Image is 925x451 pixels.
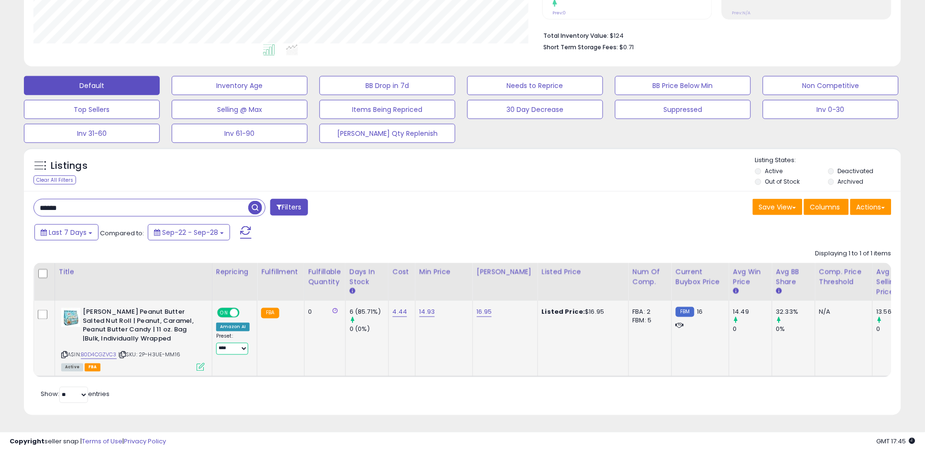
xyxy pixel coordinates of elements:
[765,177,800,186] label: Out of Stock
[815,249,892,258] div: Displaying 1 to 1 of 1 items
[82,437,122,446] a: Terms of Use
[819,308,865,317] div: N/A
[238,309,253,317] span: OFF
[732,10,751,16] small: Prev: N/A
[544,32,609,40] b: Total Inventory Value:
[419,267,469,277] div: Min Price
[261,308,279,319] small: FBA
[477,308,492,317] a: 16.95
[124,437,166,446] a: Privacy Policy
[319,124,455,143] button: [PERSON_NAME] Qty Replenish
[33,176,76,185] div: Clear All Filters
[393,308,407,317] a: 4.44
[261,267,300,277] div: Fulfillment
[308,308,338,317] div: 0
[10,437,44,446] strong: Copyright
[615,100,751,119] button: Suppressed
[81,351,117,359] a: B0D4CGZVC3
[350,267,385,287] div: Days In Stock
[850,199,892,215] button: Actions
[41,390,110,399] span: Show: entries
[172,76,308,95] button: Inventory Age
[393,267,411,277] div: Cost
[804,199,849,215] button: Columns
[542,308,585,317] b: Listed Price:
[49,228,87,237] span: Last 7 Days
[350,287,355,296] small: Days In Stock.
[542,308,621,317] div: $16.95
[877,267,912,297] div: Avg Selling Price
[733,308,772,317] div: 14.49
[877,308,915,317] div: 13.56
[877,437,915,446] span: 2025-10-6 17:45 GMT
[61,363,83,372] span: All listings currently available for purchase on Amazon
[270,199,308,216] button: Filters
[218,309,230,317] span: ON
[216,267,253,277] div: Repricing
[477,267,534,277] div: [PERSON_NAME]
[838,167,874,175] label: Deactivated
[620,43,634,52] span: $0.71
[733,325,772,334] div: 0
[633,317,664,325] div: FBM: 5
[172,100,308,119] button: Selling @ Max
[733,287,739,296] small: Avg Win Price.
[216,323,250,331] div: Amazon AI
[544,43,618,51] b: Short Term Storage Fees:
[24,100,160,119] button: Top Sellers
[24,124,160,143] button: Inv 31-60
[838,177,864,186] label: Archived
[24,76,160,95] button: Default
[419,308,435,317] a: 14.93
[765,167,783,175] label: Active
[162,228,218,237] span: Sep-22 - Sep-28
[85,363,101,372] span: FBA
[633,308,664,317] div: FBA: 2
[676,307,694,317] small: FBM
[59,267,208,277] div: Title
[753,199,803,215] button: Save View
[763,76,899,95] button: Non Competitive
[776,287,782,296] small: Avg BB Share.
[810,202,840,212] span: Columns
[776,325,815,334] div: 0%
[10,437,166,446] div: seller snap | |
[350,325,388,334] div: 0 (0%)
[350,308,388,317] div: 6 (85.71%)
[319,76,455,95] button: BB Drop in 7d
[34,224,99,241] button: Last 7 Days
[172,124,308,143] button: Inv 61-90
[216,333,250,354] div: Preset:
[633,267,668,287] div: Num of Comp.
[319,100,455,119] button: Items Being Repriced
[877,325,915,334] div: 0
[819,267,869,287] div: Comp. Price Threshold
[763,100,899,119] button: Inv 0-30
[100,229,144,238] span: Compared to:
[542,267,625,277] div: Listed Price
[148,224,230,241] button: Sep-22 - Sep-28
[776,267,811,287] div: Avg BB Share
[544,29,884,41] li: $124
[61,308,205,370] div: ASIN:
[697,308,703,317] span: 16
[467,100,603,119] button: 30 Day Decrease
[51,159,88,173] h5: Listings
[676,267,725,287] div: Current Buybox Price
[776,308,815,317] div: 32.33%
[83,308,199,346] b: [PERSON_NAME] Peanut Butter Salted Nut Roll | Peanut, Caramel, Peanut Butter Candy | 11 oz. Bag |...
[553,10,566,16] small: Prev: 0
[755,156,901,165] p: Listing States:
[467,76,603,95] button: Needs to Reprice
[615,76,751,95] button: BB Price Below Min
[733,267,768,287] div: Avg Win Price
[61,308,80,327] img: 51fBfhDEz9L._SL40_.jpg
[118,351,180,359] span: | SKU: 2P-H3UE-MM16
[308,267,341,287] div: Fulfillable Quantity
